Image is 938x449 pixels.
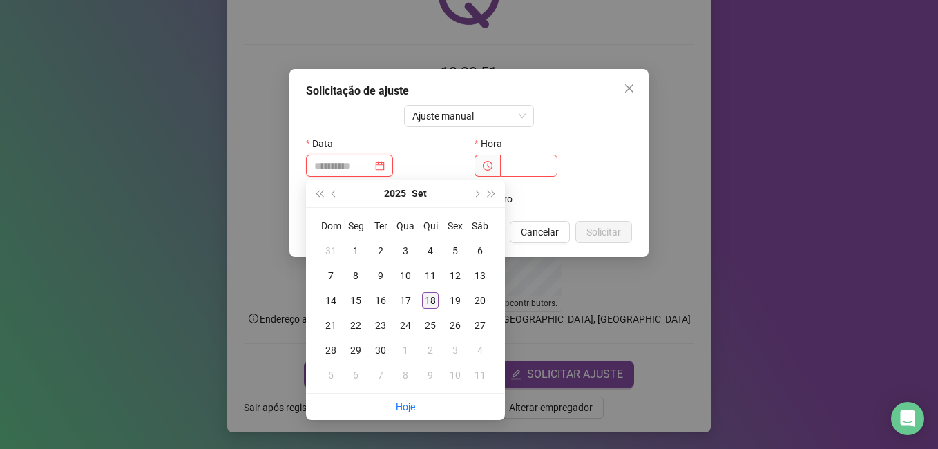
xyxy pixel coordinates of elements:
[422,342,439,359] div: 2
[397,317,414,334] div: 24
[368,263,393,288] td: 2025-09-09
[575,221,632,243] button: Solicitar
[323,292,339,309] div: 14
[472,292,488,309] div: 20
[422,367,439,383] div: 9
[393,288,418,313] td: 2025-09-17
[397,342,414,359] div: 1
[347,367,364,383] div: 6
[422,317,439,334] div: 25
[447,242,463,259] div: 5
[318,363,343,388] td: 2025-10-05
[624,83,635,94] span: close
[618,77,640,99] button: Close
[327,180,342,207] button: prev-year
[393,238,418,263] td: 2025-09-03
[318,213,343,238] th: Dom
[468,180,484,207] button: next-year
[347,342,364,359] div: 29
[393,313,418,338] td: 2025-09-24
[418,213,443,238] th: Qui
[343,213,368,238] th: Seg
[347,317,364,334] div: 22
[418,288,443,313] td: 2025-09-18
[472,317,488,334] div: 27
[372,317,389,334] div: 23
[472,242,488,259] div: 6
[323,267,339,284] div: 7
[323,242,339,259] div: 31
[484,180,499,207] button: super-next-year
[384,180,406,207] button: year panel
[475,133,511,155] label: Hora
[372,267,389,284] div: 9
[323,342,339,359] div: 28
[393,363,418,388] td: 2025-10-08
[306,83,632,99] div: Solicitação de ajuste
[323,317,339,334] div: 21
[397,242,414,259] div: 3
[443,313,468,338] td: 2025-09-26
[418,263,443,288] td: 2025-09-11
[318,288,343,313] td: 2025-09-14
[372,367,389,383] div: 7
[343,238,368,263] td: 2025-09-01
[447,342,463,359] div: 3
[468,288,492,313] td: 2025-09-20
[347,267,364,284] div: 8
[393,263,418,288] td: 2025-09-10
[372,292,389,309] div: 16
[418,238,443,263] td: 2025-09-04
[443,213,468,238] th: Sex
[468,263,492,288] td: 2025-09-13
[396,401,415,412] a: Hoje
[443,263,468,288] td: 2025-09-12
[393,213,418,238] th: Qua
[343,288,368,313] td: 2025-09-15
[318,313,343,338] td: 2025-09-21
[372,342,389,359] div: 30
[318,263,343,288] td: 2025-09-07
[393,338,418,363] td: 2025-10-01
[483,161,492,171] span: clock-circle
[306,133,342,155] label: Data
[368,338,393,363] td: 2025-09-30
[318,238,343,263] td: 2025-08-31
[472,367,488,383] div: 11
[418,363,443,388] td: 2025-10-09
[422,267,439,284] div: 11
[372,242,389,259] div: 2
[447,267,463,284] div: 12
[347,242,364,259] div: 1
[312,180,327,207] button: super-prev-year
[468,338,492,363] td: 2025-10-04
[521,224,559,240] span: Cancelar
[468,363,492,388] td: 2025-10-11
[323,367,339,383] div: 5
[468,213,492,238] th: Sáb
[443,238,468,263] td: 2025-09-05
[418,338,443,363] td: 2025-10-02
[412,180,427,207] button: month panel
[347,292,364,309] div: 15
[343,363,368,388] td: 2025-10-06
[418,313,443,338] td: 2025-09-25
[397,267,414,284] div: 10
[368,213,393,238] th: Ter
[397,367,414,383] div: 8
[368,363,393,388] td: 2025-10-07
[468,238,492,263] td: 2025-09-06
[447,367,463,383] div: 10
[368,238,393,263] td: 2025-09-02
[318,338,343,363] td: 2025-09-28
[472,342,488,359] div: 4
[343,338,368,363] td: 2025-09-29
[343,263,368,288] td: 2025-09-08
[443,288,468,313] td: 2025-09-19
[368,288,393,313] td: 2025-09-16
[412,106,526,126] span: Ajuste manual
[447,292,463,309] div: 19
[447,317,463,334] div: 26
[443,338,468,363] td: 2025-10-03
[472,267,488,284] div: 13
